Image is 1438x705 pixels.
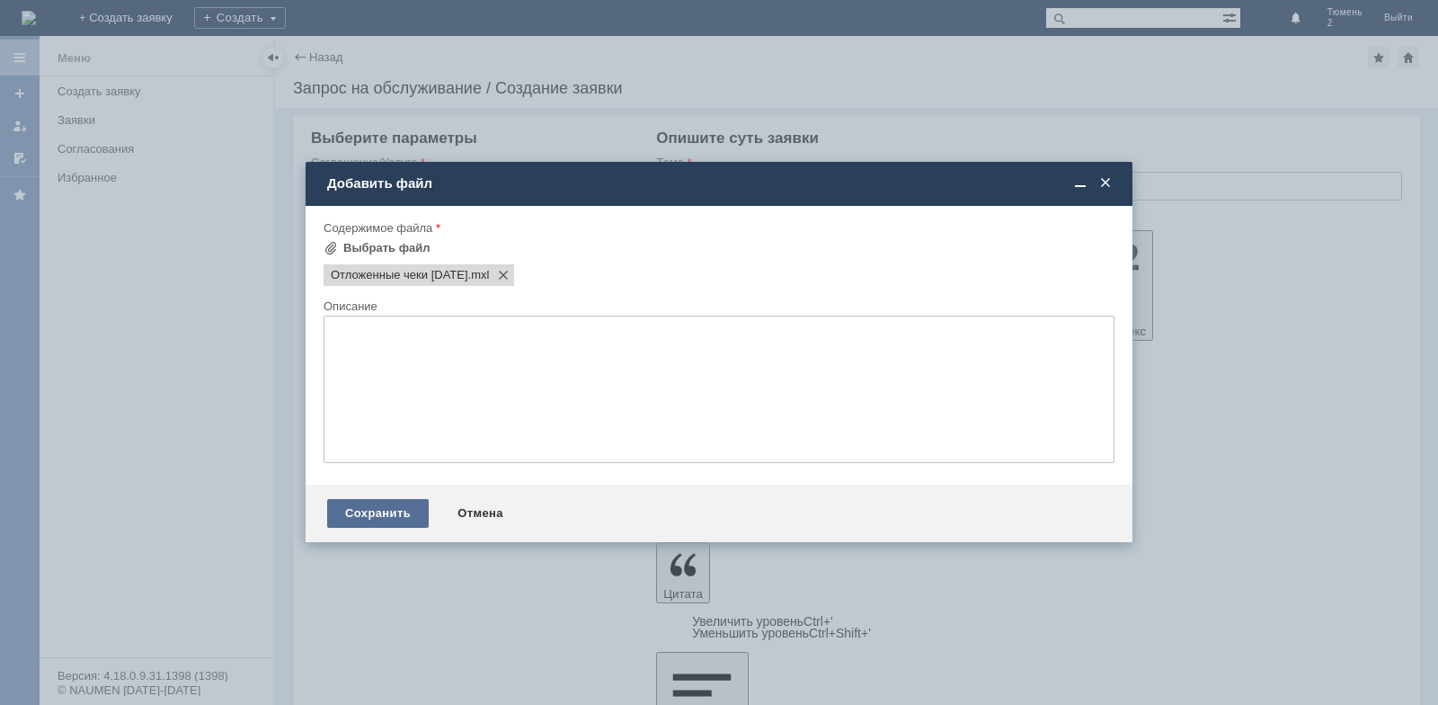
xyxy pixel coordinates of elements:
[1071,175,1089,192] span: Свернуть (Ctrl + M)
[343,241,431,255] div: Выбрать файл
[331,268,468,282] span: Отложенные чеки 22.09.2025.mxl
[327,175,1114,192] div: Добавить файл
[468,268,490,282] span: Отложенные чеки 22.09.2025.mxl
[1096,175,1114,192] span: Закрыть
[324,222,1111,234] div: Содержимое файла
[7,7,262,36] div: [PERSON_NAME] удалить отложенные чеки во вложении
[324,300,1111,312] div: Описание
